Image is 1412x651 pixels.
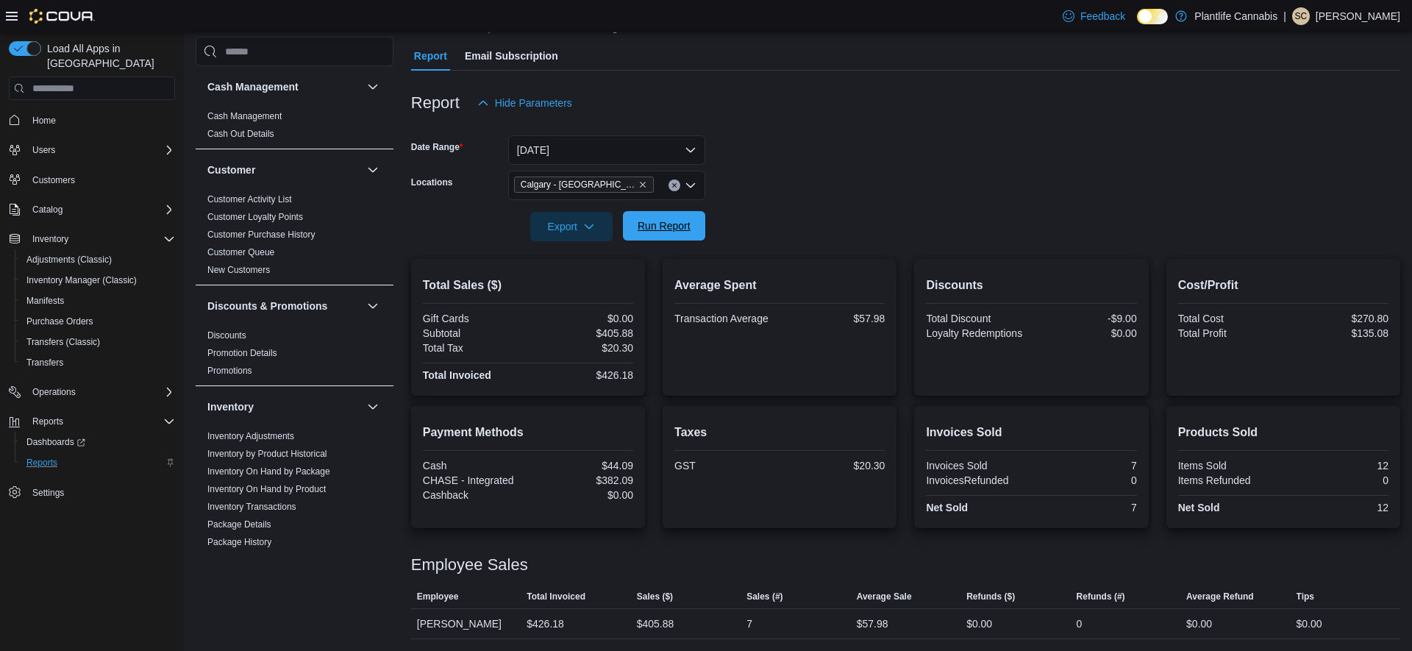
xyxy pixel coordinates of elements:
[1283,7,1286,25] p: |
[207,484,326,494] a: Inventory On Hand by Product
[364,78,382,96] button: Cash Management
[207,163,361,177] button: Customer
[685,179,696,191] button: Open list of options
[3,229,181,249] button: Inventory
[26,141,175,159] span: Users
[1035,313,1137,324] div: -$9.00
[531,474,633,486] div: $382.09
[1286,474,1388,486] div: 0
[966,591,1015,602] span: Refunds ($)
[423,474,525,486] div: CHASE - Integrated
[926,277,1136,294] h2: Discounts
[465,41,558,71] span: Email Subscription
[423,342,525,354] div: Total Tax
[207,194,292,204] a: Customer Activity List
[207,483,326,495] span: Inventory On Hand by Product
[411,94,460,112] h3: Report
[508,135,705,165] button: [DATE]
[1292,7,1310,25] div: Sydney Callaghan
[674,460,777,472] div: GST
[637,591,673,602] span: Sales ($)
[411,556,528,574] h3: Employee Sales
[207,163,255,177] h3: Customer
[364,398,382,416] button: Inventory
[1035,460,1137,472] div: 7
[1035,474,1137,486] div: 0
[15,352,181,373] button: Transfers
[196,327,393,385] div: Discounts & Promotions
[3,169,181,191] button: Customers
[530,212,613,241] button: Export
[196,191,393,285] div: Customer
[32,174,75,186] span: Customers
[1080,9,1125,24] span: Feedback
[207,212,303,222] a: Customer Loyalty Points
[539,212,604,241] span: Export
[21,333,106,351] a: Transfers (Classic)
[21,292,70,310] a: Manifests
[3,140,181,160] button: Users
[196,427,393,627] div: Inventory
[207,79,299,94] h3: Cash Management
[21,313,99,330] a: Purchase Orders
[207,399,254,414] h3: Inventory
[531,489,633,501] div: $0.00
[1035,502,1137,513] div: 7
[1186,615,1212,633] div: $0.00
[3,382,181,402] button: Operations
[3,482,181,503] button: Settings
[471,88,578,118] button: Hide Parameters
[207,519,271,530] span: Package Details
[207,230,315,240] a: Customer Purchase History
[746,615,752,633] div: 7
[21,271,143,289] a: Inventory Manager (Classic)
[1286,502,1388,513] div: 12
[26,141,61,159] button: Users
[1186,591,1254,602] span: Average Refund
[1178,327,1280,339] div: Total Profit
[857,615,888,633] div: $57.98
[26,171,81,189] a: Customers
[638,218,691,233] span: Run Report
[207,448,327,460] span: Inventory by Product Historical
[207,430,294,442] span: Inventory Adjustments
[207,111,282,121] a: Cash Management
[21,454,63,472] a: Reports
[414,41,447,71] span: Report
[26,357,63,369] span: Transfers
[207,536,271,548] span: Package History
[531,460,633,472] div: $44.09
[1035,327,1137,339] div: $0.00
[417,591,459,602] span: Employee
[26,274,137,286] span: Inventory Manager (Classic)
[15,291,181,311] button: Manifests
[207,449,327,459] a: Inventory by Product Historical
[1295,7,1308,25] span: SC
[668,179,680,191] button: Clear input
[26,483,175,502] span: Settings
[1316,7,1400,25] p: [PERSON_NAME]
[26,457,57,469] span: Reports
[1286,327,1388,339] div: $135.08
[423,460,525,472] div: Cash
[207,399,361,414] button: Inventory
[26,112,62,129] a: Home
[1286,460,1388,472] div: 12
[26,316,93,327] span: Purchase Orders
[21,433,91,451] a: Dashboards
[26,110,175,129] span: Home
[207,431,294,441] a: Inventory Adjustments
[26,230,175,248] span: Inventory
[207,519,271,530] a: Package Details
[674,313,777,324] div: Transaction Average
[207,264,270,276] span: New Customers
[531,313,633,324] div: $0.00
[423,313,525,324] div: Gift Cards
[26,295,64,307] span: Manifests
[32,386,76,398] span: Operations
[207,502,296,512] a: Inventory Transactions
[41,41,175,71] span: Load All Apps in [GEOGRAPHIC_DATA]
[207,365,252,377] span: Promotions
